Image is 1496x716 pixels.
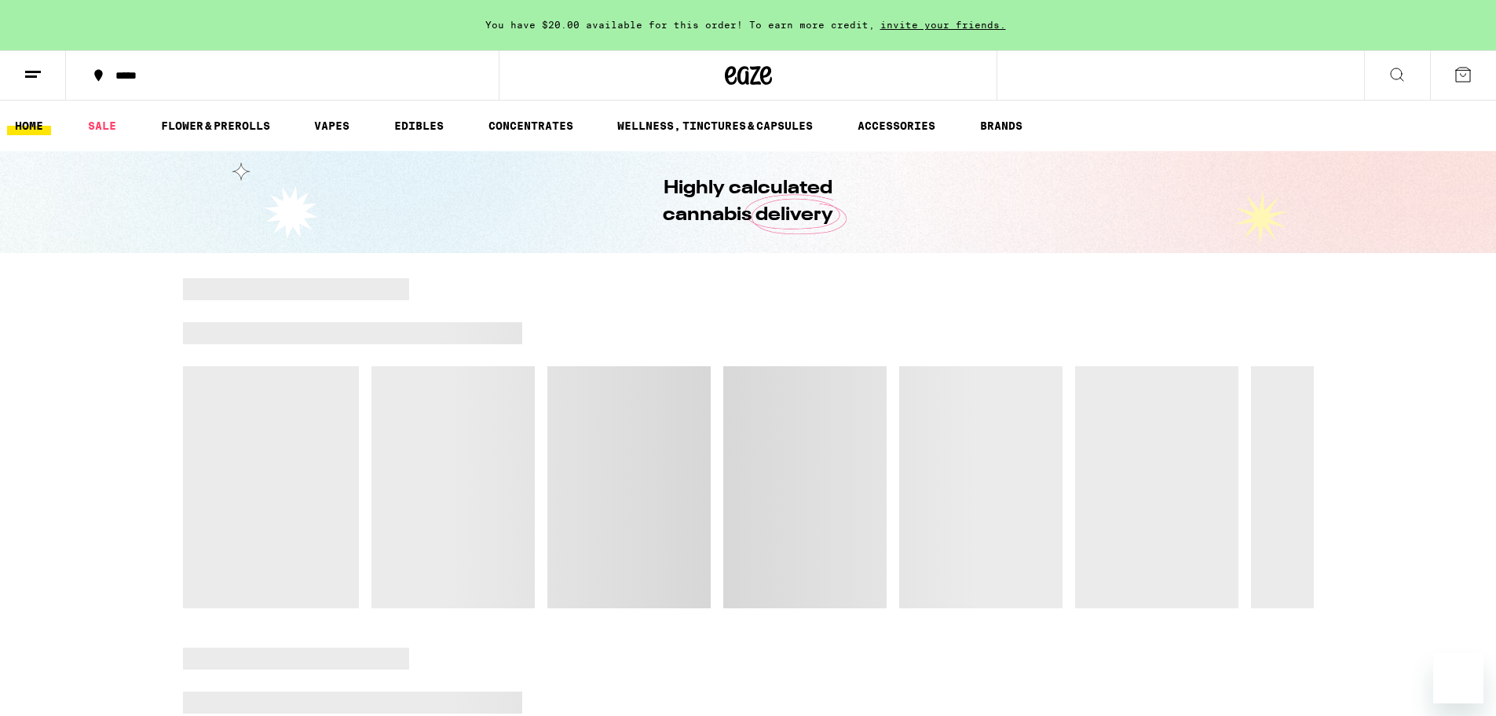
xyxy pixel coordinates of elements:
a: FLOWER & PREROLLS [153,116,278,135]
a: WELLNESS, TINCTURES & CAPSULES [609,116,821,135]
a: SALE [80,116,124,135]
a: HOME [7,116,51,135]
a: BRANDS [972,116,1030,135]
h1: Highly calculated cannabis delivery [619,175,878,229]
span: You have $20.00 available for this order! To earn more credit, [485,20,875,30]
span: invite your friends. [875,20,1011,30]
iframe: Button to launch messaging window [1433,653,1483,703]
a: EDIBLES [386,116,452,135]
a: ACCESSORIES [850,116,943,135]
a: CONCENTRATES [481,116,581,135]
a: VAPES [306,116,357,135]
